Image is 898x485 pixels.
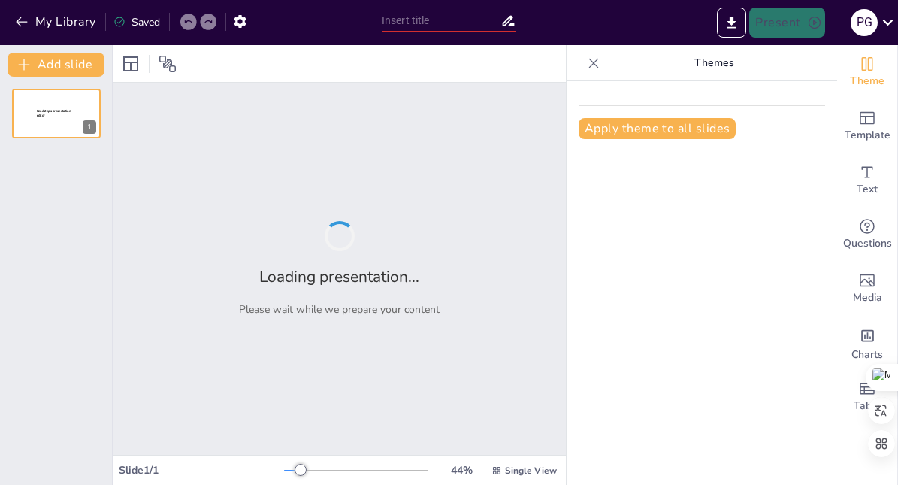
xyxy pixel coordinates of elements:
button: P G [851,8,878,38]
span: Questions [843,235,892,252]
div: Layout [119,52,143,76]
div: Add images, graphics, shapes or video [837,262,897,316]
span: Charts [851,347,883,363]
div: Add text boxes [837,153,897,208]
div: Get real-time input from your audience [837,208,897,262]
button: Present [749,8,824,38]
button: Apply theme to all slides [579,118,736,139]
span: Text [857,181,878,198]
button: My Library [11,10,102,34]
span: Sendsteps presentation editor [37,109,71,117]
span: Media [853,289,882,306]
div: Slide 1 / 1 [119,463,284,477]
div: 1 [12,89,101,138]
div: Add ready made slides [837,99,897,153]
span: Template [845,127,890,144]
div: Change the overall theme [837,45,897,99]
div: Saved [113,15,160,29]
button: Add slide [8,53,104,77]
div: Add a table [837,370,897,424]
p: Please wait while we prepare your content [239,302,440,317]
h2: Loading presentation... [259,266,419,287]
div: 1 [83,120,96,134]
input: Insert title [382,10,500,32]
button: Export to PowerPoint [717,8,746,38]
div: Add charts and graphs [837,316,897,370]
div: 44 % [443,463,479,477]
span: Single View [505,465,557,477]
span: Table [854,398,881,414]
p: Themes [606,45,822,81]
div: P G [851,9,878,36]
span: Theme [850,73,884,89]
span: Position [159,55,177,73]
